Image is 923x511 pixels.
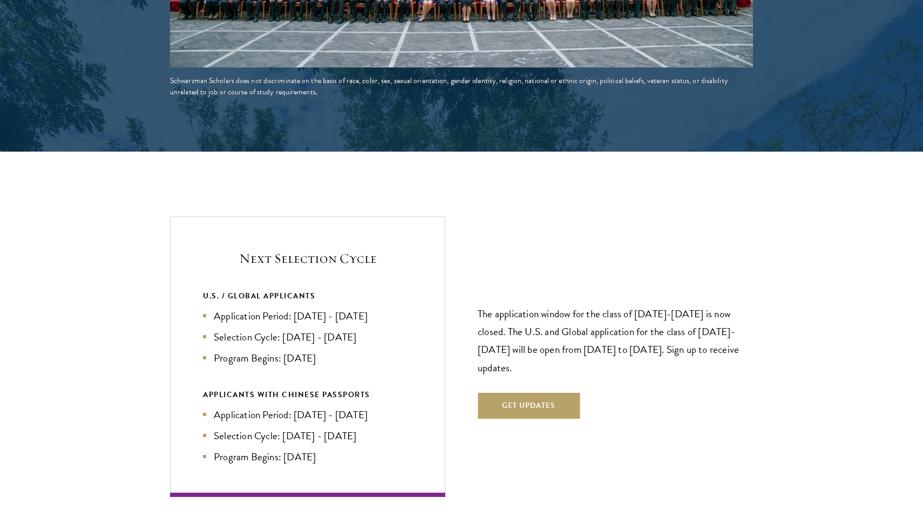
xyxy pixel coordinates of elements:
li: Application Period: [DATE] - [DATE] [203,407,412,423]
div: Schwarzman Scholars does not discriminate on the basis of race, color, sex, sexual orientation, g... [170,75,753,98]
div: U.S. / GLOBAL APPLICANTS [203,289,412,303]
div: APPLICANTS WITH CHINESE PASSPORTS [203,388,412,401]
li: Application Period: [DATE] - [DATE] [203,308,412,324]
li: Program Begins: [DATE] [203,449,412,465]
p: The application window for the class of [DATE]-[DATE] is now closed. The U.S. and Global applicat... [478,305,753,376]
button: Get Updates [478,393,580,419]
li: Selection Cycle: [DATE] - [DATE] [203,329,412,345]
li: Selection Cycle: [DATE] - [DATE] [203,428,412,444]
li: Program Begins: [DATE] [203,350,412,366]
h5: Next Selection Cycle [203,249,412,268]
